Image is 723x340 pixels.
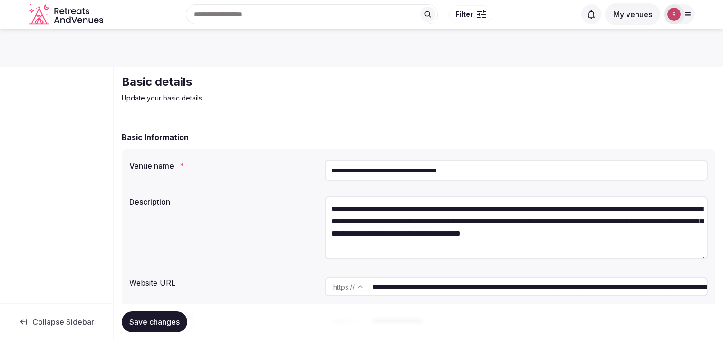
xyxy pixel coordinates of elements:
[122,311,187,332] button: Save changes
[129,273,317,289] div: Website URL
[129,162,317,170] label: Venue name
[605,3,660,25] button: My venues
[455,10,473,19] span: Filter
[29,4,105,25] a: Visit the homepage
[129,198,317,206] label: Description
[29,4,105,25] svg: Retreats and Venues company logo
[129,317,180,327] span: Save changes
[122,93,441,103] p: Update your basic details
[667,8,681,21] img: robiejavier
[449,5,492,23] button: Filter
[122,131,189,143] h2: Basic Information
[122,74,441,90] h2: Basic details
[8,311,106,332] button: Collapse Sidebar
[32,317,94,327] span: Collapse Sidebar
[605,10,660,19] a: My venues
